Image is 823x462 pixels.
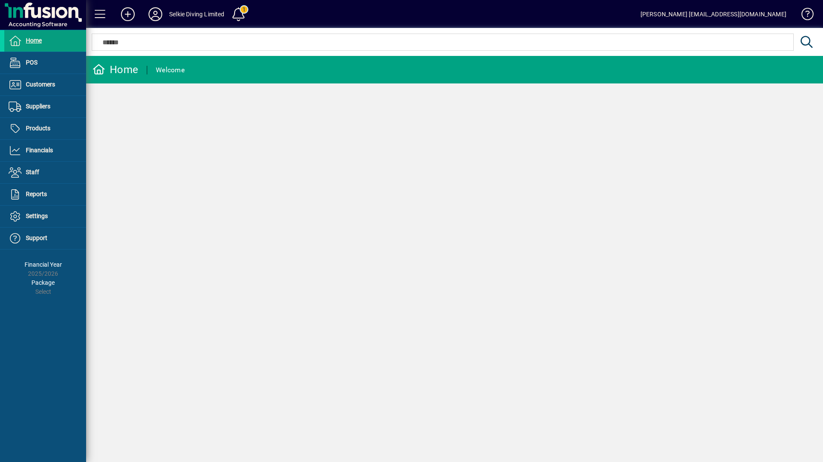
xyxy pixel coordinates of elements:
[4,228,86,249] a: Support
[26,191,47,197] span: Reports
[26,125,50,132] span: Products
[142,6,169,22] button: Profile
[26,103,50,110] span: Suppliers
[4,74,86,95] a: Customers
[4,52,86,74] a: POS
[31,279,55,286] span: Package
[795,2,812,30] a: Knowledge Base
[4,96,86,117] a: Suppliers
[93,63,138,77] div: Home
[26,213,48,219] span: Settings
[4,206,86,227] a: Settings
[4,162,86,183] a: Staff
[26,37,42,44] span: Home
[4,118,86,139] a: Products
[26,234,47,241] span: Support
[4,184,86,205] a: Reports
[26,147,53,154] span: Financials
[640,7,786,21] div: [PERSON_NAME] [EMAIL_ADDRESS][DOMAIN_NAME]
[169,7,225,21] div: Selkie Diving Limited
[114,6,142,22] button: Add
[4,140,86,161] a: Financials
[26,59,37,66] span: POS
[26,169,39,176] span: Staff
[26,81,55,88] span: Customers
[25,261,62,268] span: Financial Year
[156,63,185,77] div: Welcome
